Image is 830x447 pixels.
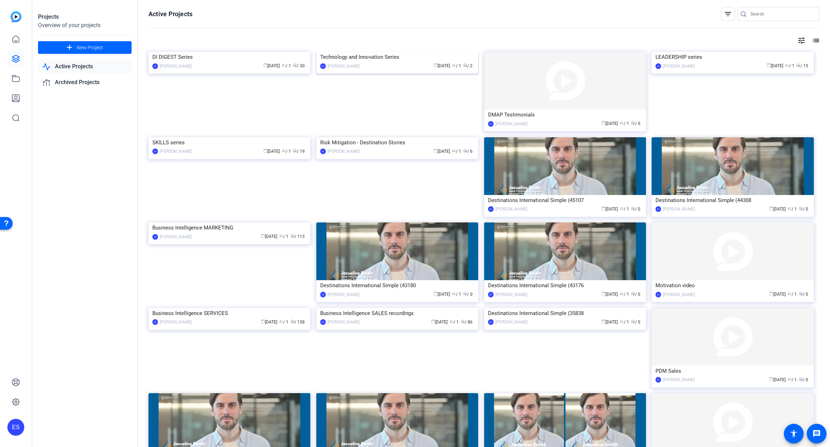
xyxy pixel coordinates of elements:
div: ES [488,206,494,212]
span: radio [799,291,803,296]
span: / 1 [787,377,797,382]
div: Technology and Innovation Series [320,52,474,62]
span: / 15 [796,63,808,68]
input: Search [750,10,814,18]
h1: Active Projects [148,10,192,18]
span: calendar_today [261,234,265,238]
span: radio [631,291,635,296]
span: / 1 [449,320,459,325]
span: radio [799,377,803,381]
mat-icon: accessibility [790,429,798,438]
span: / 158 [290,320,305,325]
span: / 0 [631,292,640,297]
mat-icon: filter_list [724,10,732,18]
span: calendar_today [769,206,773,210]
span: group [620,319,624,323]
span: calendar_today [433,149,438,153]
span: group [452,63,456,67]
span: calendar_today [769,291,773,296]
div: Destinations International Simple (43176 [488,280,642,291]
span: / 0 [631,320,640,325]
div: Business Intelligence SERVICES [152,308,306,319]
span: [DATE] [601,320,618,325]
span: / 1 [281,63,291,68]
div: PDM Sales [655,366,810,376]
span: group [279,234,283,238]
mat-icon: list [811,36,819,45]
div: Business Intelligence SALES recordings [320,308,474,319]
span: [DATE] [433,292,450,297]
span: / 1 [787,207,797,212]
a: Archived Projects [38,75,132,90]
span: / 1 [620,207,629,212]
span: [DATE] [263,149,280,154]
span: / 0 [799,207,808,212]
span: radio [290,234,294,238]
div: ES [655,377,661,383]
span: / 1 [279,320,289,325]
span: / 1 [785,63,794,68]
span: [DATE] [433,149,450,154]
span: / 1 [452,63,461,68]
span: calendar_today [601,291,606,296]
span: / 1 [787,292,797,297]
span: radio [463,149,467,153]
span: [DATE] [433,63,450,68]
span: [DATE] [769,292,786,297]
div: Destinations International Simple (44308 [655,195,810,206]
span: / 6 [463,149,473,154]
span: / 0 [631,207,640,212]
div: ES [655,63,661,69]
div: Projects [38,13,132,21]
div: LEADERSHIP series [655,52,810,62]
span: / 1 [620,292,629,297]
span: [DATE] [261,320,277,325]
span: calendar_today [261,319,265,323]
span: group [281,149,286,153]
span: radio [631,206,635,210]
span: / 1 [452,149,461,154]
span: calendar_today [433,63,438,67]
span: / 0 [799,377,808,382]
span: group [620,291,624,296]
span: / 2 [463,63,473,68]
div: DI DIGEST Series [152,52,306,62]
div: [PERSON_NAME] [328,148,360,155]
span: / 30 [293,63,305,68]
span: radio [796,63,800,67]
span: radio [463,63,467,67]
span: [DATE] [601,292,618,297]
span: radio [293,149,297,153]
div: Motivation video [655,280,810,291]
span: group [452,149,456,153]
span: group [787,377,792,381]
div: [PERSON_NAME] [495,120,527,127]
span: / 19 [293,149,305,154]
span: [DATE] [769,377,786,382]
div: [PERSON_NAME] [160,63,192,70]
span: radio [461,319,465,323]
div: ES [320,149,326,154]
div: ES [152,63,158,69]
div: Destinations International Simple (45107 [488,195,642,206]
span: radio [463,291,467,296]
span: / 0 [463,292,473,297]
img: blue-gradient.svg [11,11,21,22]
span: / 113 [290,234,305,239]
div: [PERSON_NAME] [663,291,695,298]
span: group [620,206,624,210]
span: radio [631,121,635,125]
span: group [787,206,792,210]
span: / 86 [461,320,473,325]
div: ES [655,292,661,297]
div: ES [320,63,326,69]
span: calendar_today [601,121,606,125]
div: ES [655,206,661,212]
div: ES [320,319,326,325]
span: calendar_today [601,206,606,210]
div: Risk Mitigation - Destination Stories [320,137,474,148]
span: group [281,63,286,67]
span: [DATE] [431,320,448,325]
div: [PERSON_NAME] [328,63,360,70]
span: calendar_today [433,291,438,296]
